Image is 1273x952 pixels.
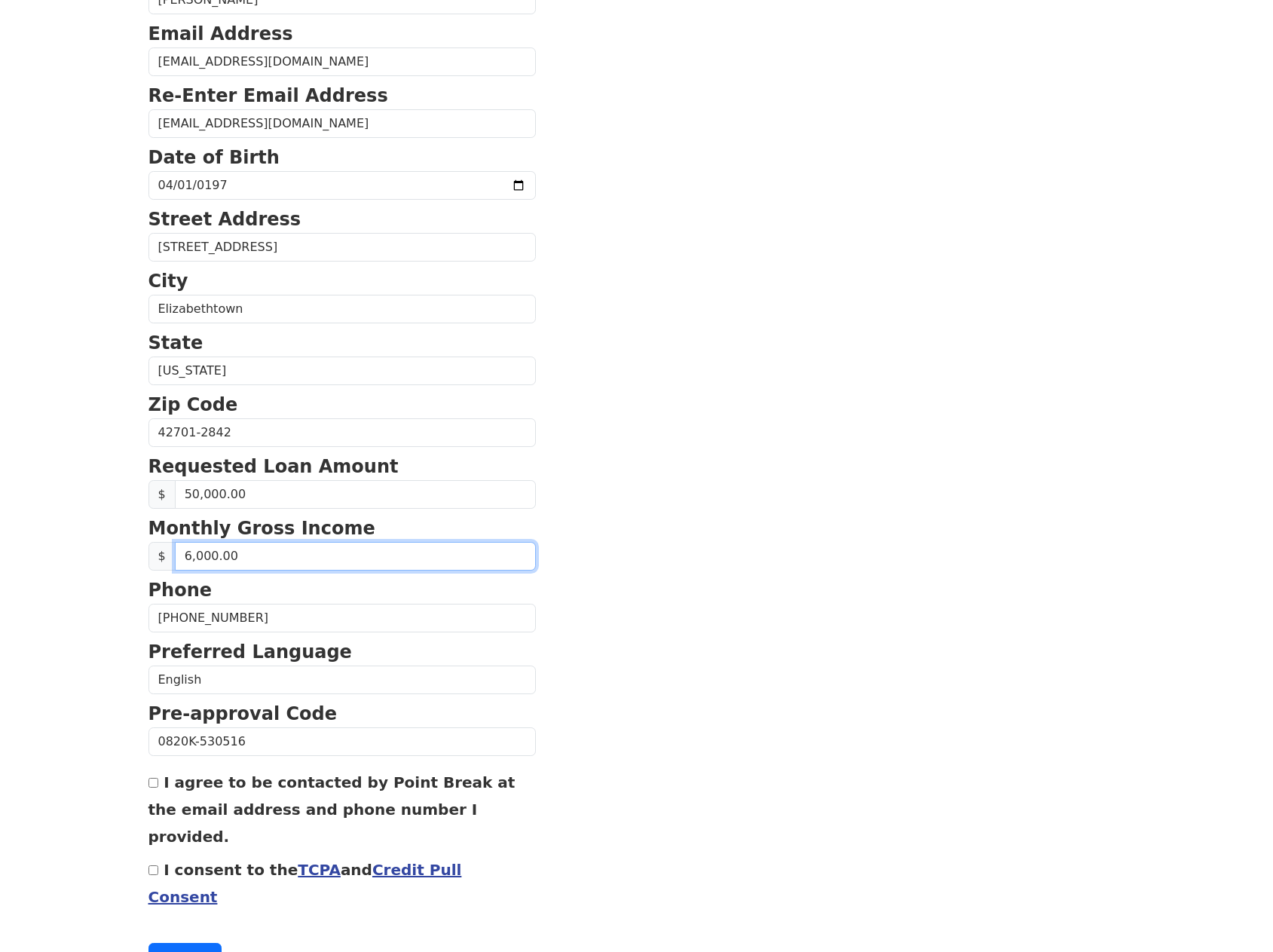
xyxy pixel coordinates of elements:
[148,85,388,106] strong: Re-Enter Email Address
[148,209,301,230] strong: Street Address
[148,23,293,44] strong: Email Address
[148,332,203,354] strong: State
[148,418,536,447] input: Zip Code
[148,703,338,724] strong: Pre-approval Code
[148,233,536,262] input: Street Address
[148,542,176,571] span: $
[175,542,536,571] input: 0.00
[148,515,536,542] p: Monthly Gross Income
[148,394,238,415] strong: Zip Code
[298,861,341,879] a: TCPA
[175,480,536,509] input: Requested Loan Amount
[148,604,536,632] input: Phone
[148,861,462,906] label: I consent to the and
[148,47,536,76] input: Email Address
[148,147,280,168] strong: Date of Birth
[148,456,399,477] strong: Requested Loan Amount
[148,295,536,323] input: City
[148,580,213,601] strong: Phone
[148,271,188,292] strong: City
[148,109,536,138] input: Re-Enter Email Address
[148,641,352,663] strong: Preferred Language
[148,773,516,846] label: I agree to be contacted by Point Break at the email address and phone number I provided.
[148,727,536,756] input: Pre-approval Code
[148,480,176,509] span: $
